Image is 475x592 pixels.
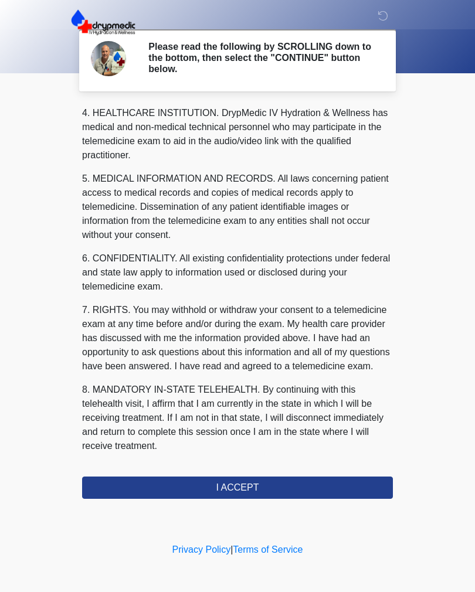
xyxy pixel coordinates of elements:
a: | [230,545,233,554]
h2: Please read the following by SCROLLING down to the bottom, then select the "CONTINUE" button below. [148,41,375,75]
a: Terms of Service [233,545,303,554]
a: Privacy Policy [172,545,231,554]
img: Agent Avatar [91,41,126,76]
p: 6. CONFIDENTIALITY. All existing confidentiality protections under federal and state law apply to... [82,251,393,294]
p: 5. MEDICAL INFORMATION AND RECORDS. All laws concerning patient access to medical records and cop... [82,172,393,242]
button: I ACCEPT [82,477,393,499]
p: 7. RIGHTS. You may withhold or withdraw your consent to a telemedicine exam at any time before an... [82,303,393,373]
p: 8. MANDATORY IN-STATE TELEHEALTH. By continuing with this telehealth visit, I affirm that I am cu... [82,383,393,453]
p: 4. HEALTHCARE INSTITUTION. DrypMedic IV Hydration & Wellness has medical and non-medical technica... [82,106,393,162]
img: DrypMedic IV Hydration & Wellness Logo [70,9,136,36]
